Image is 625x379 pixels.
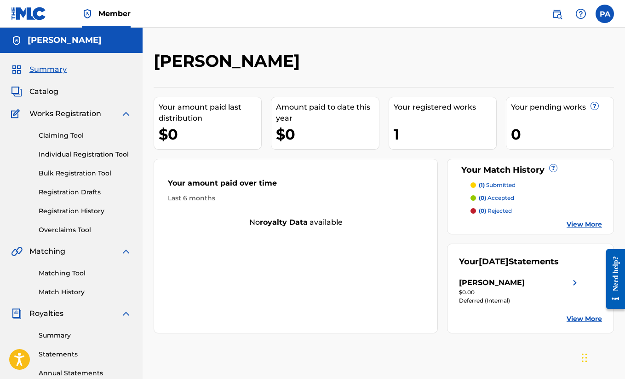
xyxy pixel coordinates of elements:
[276,124,378,145] div: $0
[39,131,132,140] a: Claiming Tool
[276,102,378,124] div: Amount paid to date this year
[168,178,424,193] div: Your amount paid over time
[479,257,509,267] span: [DATE]
[39,150,132,159] a: Individual Registration Tool
[582,344,587,372] div: Drag
[479,181,516,189] p: submitted
[39,225,132,235] a: Overclaims Tool
[596,5,614,23] div: User Menu
[11,64,67,75] a: SummarySummary
[551,8,562,19] img: search
[11,86,22,97] img: Catalog
[567,314,602,324] a: View More
[11,86,58,97] a: CatalogCatalog
[28,35,102,46] h5: Philip Aslett
[260,218,308,227] strong: royalty data
[29,246,65,257] span: Matching
[29,308,63,319] span: Royalties
[550,164,557,172] span: ?
[479,207,486,214] span: (0)
[459,164,602,176] div: Your Match History
[459,277,525,288] div: [PERSON_NAME]
[98,8,131,19] span: Member
[459,288,580,297] div: $0.00
[82,8,93,19] img: Top Rightsholder
[120,246,132,257] img: expand
[39,331,132,340] a: Summary
[579,335,625,379] iframe: Chat Widget
[548,5,566,23] a: Public Search
[11,7,46,20] img: MLC Logo
[11,308,22,319] img: Royalties
[159,124,261,145] div: $0
[479,194,486,201] span: (0)
[120,108,132,119] img: expand
[39,368,132,378] a: Annual Statements
[459,256,559,268] div: Your Statements
[11,64,22,75] img: Summary
[394,124,496,145] div: 1
[154,217,437,228] div: No available
[39,206,132,216] a: Registration History
[575,8,586,19] img: help
[120,308,132,319] img: expand
[11,35,22,46] img: Accounts
[470,207,602,215] a: (0) rejected
[29,108,101,119] span: Works Registration
[159,102,261,124] div: Your amount paid last distribution
[168,193,424,203] div: Last 6 months
[591,102,598,110] span: ?
[39,187,132,197] a: Registration Drafts
[511,124,614,145] div: 0
[29,86,58,97] span: Catalog
[479,194,514,202] p: accepted
[11,108,23,119] img: Works Registration
[459,297,580,305] div: Deferred (Internal)
[11,246,23,257] img: Matching
[394,102,496,113] div: Your registered works
[569,277,580,288] img: right chevron icon
[154,51,304,71] h2: [PERSON_NAME]
[479,207,512,215] p: rejected
[39,287,132,297] a: Match History
[470,181,602,189] a: (1) submitted
[599,240,625,319] iframe: Resource Center
[39,350,132,359] a: Statements
[29,64,67,75] span: Summary
[470,194,602,202] a: (0) accepted
[511,102,614,113] div: Your pending works
[572,5,590,23] div: Help
[479,181,485,188] span: (1)
[567,220,602,229] a: View More
[459,277,580,305] a: [PERSON_NAME]right chevron icon$0.00Deferred (Internal)
[39,268,132,278] a: Matching Tool
[39,169,132,178] a: Bulk Registration Tool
